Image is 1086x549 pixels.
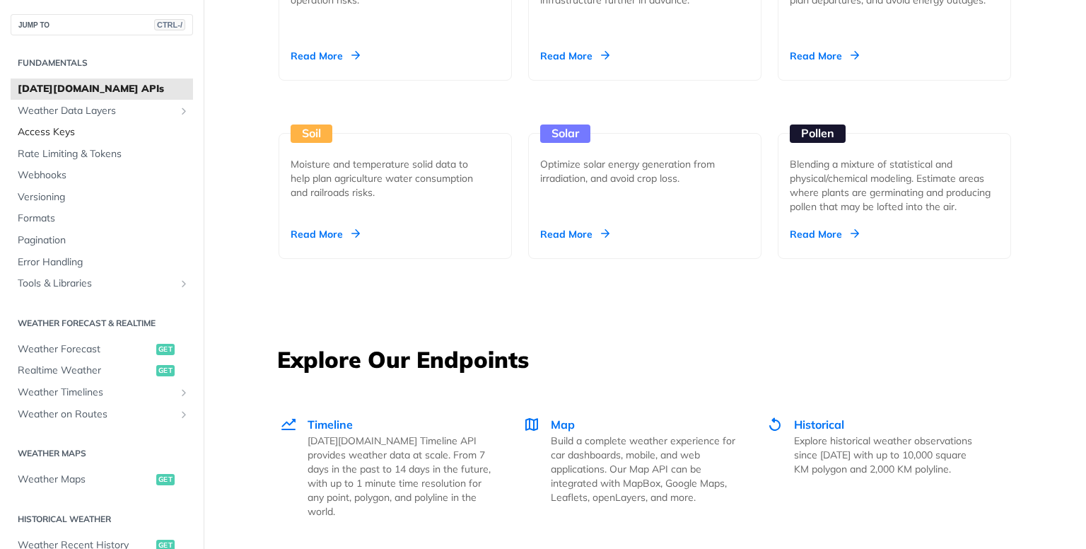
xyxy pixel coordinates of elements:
div: Moisture and temperature solid data to help plan agriculture water consumption and railroads risks. [291,157,489,200]
a: Rate Limiting & Tokens [11,144,193,165]
a: Formats [11,208,193,229]
div: Read More [540,227,609,241]
span: get [156,365,175,376]
a: Weather Mapsget [11,469,193,490]
a: Weather Data LayersShow subpages for Weather Data Layers [11,100,193,122]
a: Weather TimelinesShow subpages for Weather Timelines [11,382,193,403]
a: Versioning [11,187,193,208]
span: get [156,344,175,355]
h2: Weather Maps [11,447,193,460]
a: Webhooks [11,165,193,186]
span: Rate Limiting & Tokens [18,147,189,161]
span: Realtime Weather [18,364,153,378]
span: CTRL-/ [154,19,185,30]
a: Pagination [11,230,193,251]
a: Realtime Weatherget [11,360,193,381]
a: Solar Optimize solar energy generation from irradiation, and avoid crop loss. Read More [522,81,767,259]
img: Map [523,416,540,433]
span: Access Keys [18,125,189,139]
span: Weather Data Layers [18,104,175,118]
img: Timeline [280,416,297,433]
div: Read More [790,227,859,241]
span: [DATE][DOMAIN_NAME] APIs [18,82,189,96]
div: Read More [291,49,360,63]
div: Solar [540,125,590,143]
p: [DATE][DOMAIN_NAME] Timeline API provides weather data at scale. From 7 days in the past to 14 da... [308,434,492,519]
a: Map Map Build a complete weather experience for car dashboards, mobile, and web applications. Our... [508,386,751,548]
span: Error Handling [18,255,189,270]
span: Formats [18,212,189,226]
h2: Fundamentals [11,57,193,69]
a: Weather Forecastget [11,339,193,360]
span: Weather Forecast [18,342,153,357]
div: Optimize solar energy generation from irradiation, and avoid crop loss. [540,157,738,185]
h2: Historical Weather [11,513,193,526]
div: Blending a mixture of statistical and physical/chemical modeling. Estimate areas where plants are... [790,157,999,214]
div: Read More [790,49,859,63]
a: Historical Historical Explore historical weather observations since [DATE] with up to 10,000 squa... [751,386,994,548]
img: Historical [766,416,783,433]
div: Read More [291,227,360,241]
a: [DATE][DOMAIN_NAME] APIs [11,79,193,100]
p: Build a complete weather experience for car dashboards, mobile, and web applications. Our Map API... [551,434,735,504]
a: Timeline Timeline [DATE][DOMAIN_NAME] Timeline API provides weather data at scale. From 7 days in... [279,386,508,548]
a: Pollen Blending a mixture of statistical and physical/chemical modeling. Estimate areas where pla... [772,81,1017,259]
a: Tools & LibrariesShow subpages for Tools & Libraries [11,273,193,294]
span: Tools & Libraries [18,277,175,291]
span: Pagination [18,233,189,248]
h2: Weather Forecast & realtime [11,317,193,330]
h3: Explore Our Endpoints [277,344,1012,375]
span: Weather Maps [18,473,153,487]
span: Weather on Routes [18,408,175,422]
a: Weather on RoutesShow subpages for Weather on Routes [11,404,193,425]
button: Show subpages for Weather Timelines [178,387,189,398]
span: get [156,474,175,485]
span: Map [551,417,575,432]
div: Soil [291,125,332,143]
p: Explore historical weather observations since [DATE] with up to 10,000 square KM polygon and 2,00... [794,434,979,476]
div: Pollen [790,125,846,143]
button: Show subpages for Weather Data Layers [178,105,189,117]
div: Read More [540,49,609,63]
span: Webhooks [18,168,189,183]
span: Versioning [18,190,189,204]
a: Soil Moisture and temperature solid data to help plan agriculture water consumption and railroads... [273,81,518,259]
button: Show subpages for Weather on Routes [178,409,189,420]
a: Access Keys [11,122,193,143]
span: Historical [794,417,844,432]
button: JUMP TOCTRL-/ [11,14,193,35]
button: Show subpages for Tools & Libraries [178,278,189,289]
a: Error Handling [11,252,193,273]
span: Timeline [308,417,353,432]
span: Weather Timelines [18,386,175,400]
